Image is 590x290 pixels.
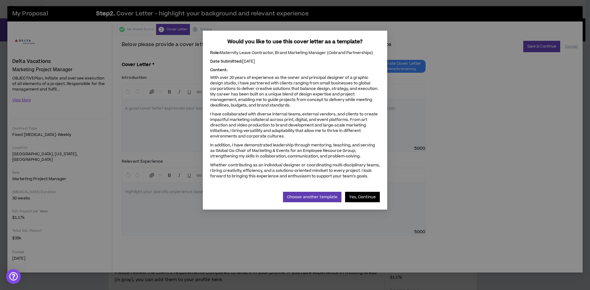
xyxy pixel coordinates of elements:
[242,59,255,64] span: [DATE]
[210,162,380,179] span: Whether contributing as an individual designer or coordinating multi-disciplinary teams, I bring ...
[210,50,220,56] span: Role:
[210,67,227,73] span: Content:
[249,86,280,98] button: Template
[210,111,378,139] span: I have collaborated with diverse internal teams, external vendors, and clients to create impactfu...
[210,59,242,64] span: Date Submitted:
[6,269,21,284] div: Open Intercom Messenger
[210,38,380,45] p: Would you like to use this cover letter as a template?
[210,142,375,159] span: In addition, I have demonstrated leadership through mentoring, teaching, and serving as Global Co...
[210,75,378,108] span: With over 20 years of experience as the owner and principal designer of a graphic design studio, ...
[345,192,380,202] button: Yes, Continue
[283,192,342,202] button: Choose another template
[220,50,373,56] span: Maternity Leave Contractor, Brand Marketing Manager (Cobrand Partnerships)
